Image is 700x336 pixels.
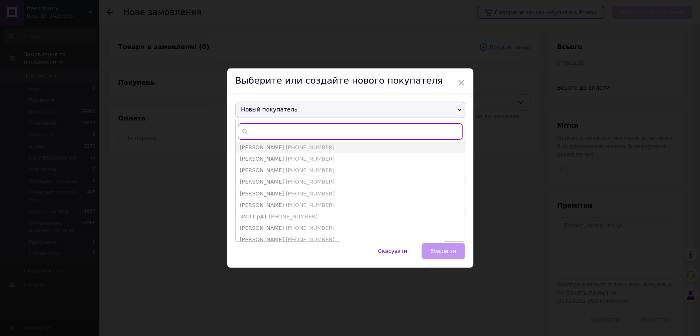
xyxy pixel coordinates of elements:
span: Скасувати [378,248,407,254]
span: [PHONE_NUMBER] [286,179,335,185]
span: [PERSON_NAME] [240,156,284,162]
span: [PHONE_NUMBER] [286,225,335,231]
span: [PHONE_NUMBER] [286,144,335,150]
span: [PHONE_NUMBER] [286,191,335,197]
button: Скасувати [369,243,416,259]
span: [PERSON_NAME] [240,191,284,197]
span: [PHONE_NUMBER] [286,202,335,208]
span: Новый покупатель [235,102,465,118]
span: [PERSON_NAME] [240,236,284,243]
span: [PHONE_NUMBER] [286,236,335,243]
span: [PERSON_NAME] [240,167,284,173]
span: ЗМЗ ПрАТ [240,213,267,220]
span: × [458,76,465,90]
div: Выберите или создайте нового покупателя [227,68,473,93]
span: [PHONE_NUMBER] [286,156,335,162]
span: [PHONE_NUMBER] [286,167,335,173]
span: [PERSON_NAME] [240,202,284,208]
span: [PHONE_NUMBER] [269,213,318,220]
span: [PERSON_NAME] [240,225,284,231]
span: [PERSON_NAME] [240,179,284,185]
span: [PERSON_NAME] [240,144,284,150]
